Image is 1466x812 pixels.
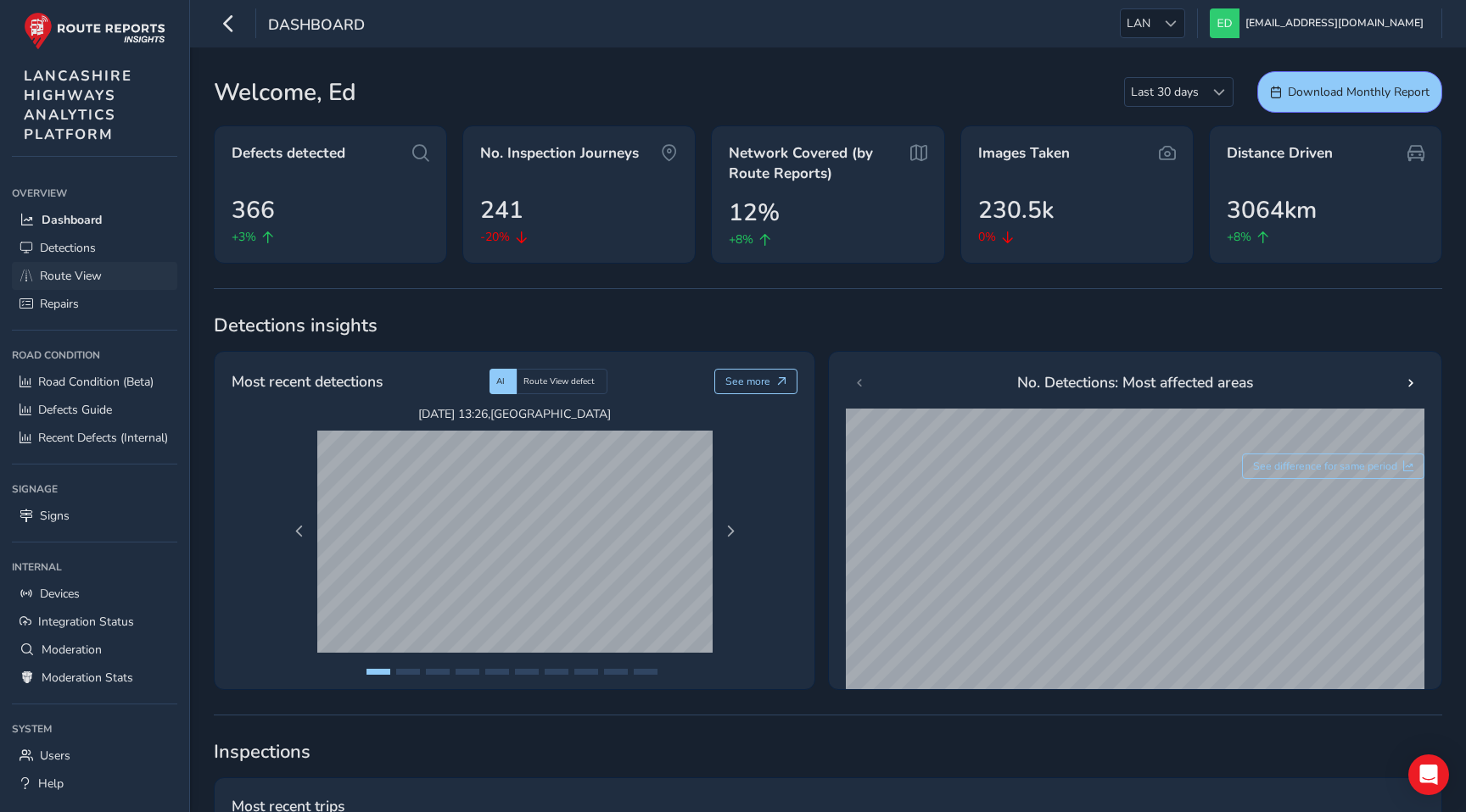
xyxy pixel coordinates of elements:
span: No. Inspection Journeys [480,143,639,164]
span: Help [38,776,64,792]
span: Integration Status [38,614,134,630]
div: AI [490,369,517,394]
div: Open Intercom Messenger [1408,754,1449,795]
span: Devices [40,586,80,602]
button: Next Page [719,520,742,543]
a: Integration Status [12,608,177,636]
a: Help [12,770,177,798]
button: See more [714,369,798,394]
button: Page 7 [545,669,568,675]
span: Defects detected [232,143,345,164]
button: Download Monthly Report [1257,71,1442,113]
button: Page 3 [426,669,450,675]
span: Most recent detections [232,370,383,392]
span: Moderation Stats [42,670,133,686]
span: Images Taken [978,143,1070,164]
span: See difference for same period [1253,459,1397,473]
button: Previous Page [288,520,311,543]
a: Recent Defects (Internal) [12,424,177,452]
span: Route View [40,268,102,284]
a: Repairs [12,290,177,318]
a: Moderation Stats [12,664,177,692]
span: Distance Driven [1227,143,1333,164]
span: 0% [978,228,996,246]
div: Road Condition [12,342,177,368]
span: +8% [729,231,753,248]
span: 241 [480,192,523,228]
span: Last 30 days [1125,78,1205,106]
div: Signage [12,476,177,502]
a: Signs [12,502,177,530]
button: Page 5 [485,669,509,675]
span: [EMAIL_ADDRESS][DOMAIN_NAME] [1245,8,1424,38]
button: Page 9 [604,669,628,675]
span: 366 [232,192,275,228]
span: 12% [729,195,780,231]
div: Route View defect [517,369,607,394]
button: See difference for same period [1242,453,1425,479]
a: Dashboard [12,206,177,234]
a: Devices [12,580,177,608]
span: Detections [40,240,96,256]
span: See more [725,375,770,388]
span: Dashboard [42,212,102,228]
button: Page 2 [396,669,420,675]
a: Road Condition (Beta) [12,368,177,396]
span: AI [496,375,505,387]
div: Internal [12,554,177,580]
span: Repairs [40,296,79,312]
button: Page 8 [574,669,598,675]
span: Defects Guide [38,402,112,418]
span: Road Condition (Beta) [38,374,154,390]
span: Moderation [42,642,102,658]
a: Detections [12,234,177,262]
a: Users [12,742,177,770]
span: -20% [480,228,510,246]
span: [DATE] 13:26 , [GEOGRAPHIC_DATA] [317,406,713,422]
button: [EMAIL_ADDRESS][DOMAIN_NAME] [1210,8,1430,38]
div: System [12,716,177,742]
span: Download Monthly Report [1288,84,1430,100]
img: rr logo [24,12,165,50]
a: Defects Guide [12,396,177,424]
a: Route View [12,262,177,290]
span: LANCASHIRE HIGHWAYS ANALYTICS PLATFORM [24,66,132,144]
span: Users [40,748,70,764]
span: Welcome, Ed [214,75,356,110]
span: Signs [40,508,70,524]
img: diamond-layout [1210,8,1239,38]
span: No. Detections: Most affected areas [1017,371,1253,393]
span: +8% [1227,228,1251,246]
span: 3064km [1227,192,1317,228]
button: Page 10 [634,669,657,675]
span: Recent Defects (Internal) [38,430,168,446]
button: Page 6 [515,669,539,675]
span: Dashboard [268,14,365,38]
button: Page 1 [366,669,390,675]
a: Moderation [12,636,177,664]
div: Overview [12,181,177,206]
span: Inspections [214,739,1442,765]
button: Page 4 [456,669,479,675]
span: +3% [232,228,256,246]
span: Network Covered (by Route Reports) [729,143,907,183]
span: Detections insights [214,313,1442,338]
span: LAN [1121,9,1156,37]
span: Route View defect [523,375,595,387]
span: 230.5k [978,192,1054,228]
